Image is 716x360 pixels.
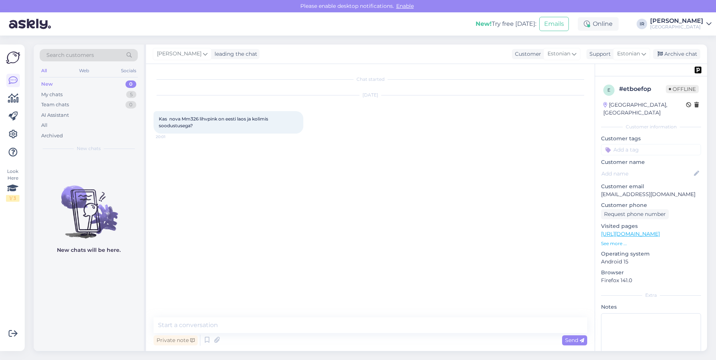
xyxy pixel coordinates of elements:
[601,277,701,284] p: Firefox 141.0
[154,335,198,345] div: Private note
[650,18,712,30] a: [PERSON_NAME][GEOGRAPHIC_DATA]
[586,50,611,58] div: Support
[650,18,703,24] div: [PERSON_NAME]
[57,246,121,254] p: New chats will be here.
[40,66,48,76] div: All
[666,85,699,93] span: Offline
[601,258,701,266] p: Android 15
[77,145,101,152] span: New chats
[601,292,701,299] div: Extra
[601,190,701,198] p: [EMAIL_ADDRESS][DOMAIN_NAME]
[603,101,686,117] div: [GEOGRAPHIC_DATA], [GEOGRAPHIC_DATA]
[6,168,19,202] div: Look Here
[653,49,700,59] div: Archive chat
[601,135,701,143] p: Customer tags
[159,116,269,128] span: Kas nova Mm326 lihvpink on eesti laos ja kolimis soodustusega?
[601,201,701,209] p: Customer phone
[601,158,701,166] p: Customer name
[156,134,184,140] span: 20:01
[619,85,666,94] div: # etboefop
[41,112,69,119] div: AI Assistant
[126,91,136,98] div: 5
[6,51,20,65] img: Askly Logo
[607,87,610,93] span: e
[119,66,138,76] div: Socials
[212,50,257,58] div: leading the chat
[617,50,640,58] span: Estonian
[154,76,587,83] div: Chat started
[41,122,48,129] div: All
[601,209,669,219] div: Request phone number
[476,19,536,28] div: Try free [DATE]:
[41,91,63,98] div: My chats
[601,269,701,277] p: Browser
[601,170,692,178] input: Add name
[601,183,701,190] p: Customer email
[601,240,701,247] p: See more ...
[394,3,416,9] span: Enable
[601,144,701,155] input: Add a tag
[578,17,619,31] div: Online
[78,66,91,76] div: Web
[157,50,201,58] span: [PERSON_NAME]
[476,20,492,27] b: New!
[601,231,660,237] a: [URL][DOMAIN_NAME]
[547,50,570,58] span: Estonian
[41,132,63,140] div: Archived
[41,101,69,109] div: Team chats
[601,250,701,258] p: Operating system
[695,67,701,73] img: pd
[601,303,701,311] p: Notes
[46,51,94,59] span: Search customers
[601,123,701,130] div: Customer information
[565,337,584,344] span: Send
[125,101,136,109] div: 0
[539,17,569,31] button: Emails
[34,172,144,240] img: No chats
[6,195,19,202] div: 1 / 3
[125,80,136,88] div: 0
[601,222,701,230] p: Visited pages
[154,92,587,98] div: [DATE]
[512,50,541,58] div: Customer
[637,19,647,29] div: IR
[41,80,53,88] div: New
[650,24,703,30] div: [GEOGRAPHIC_DATA]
